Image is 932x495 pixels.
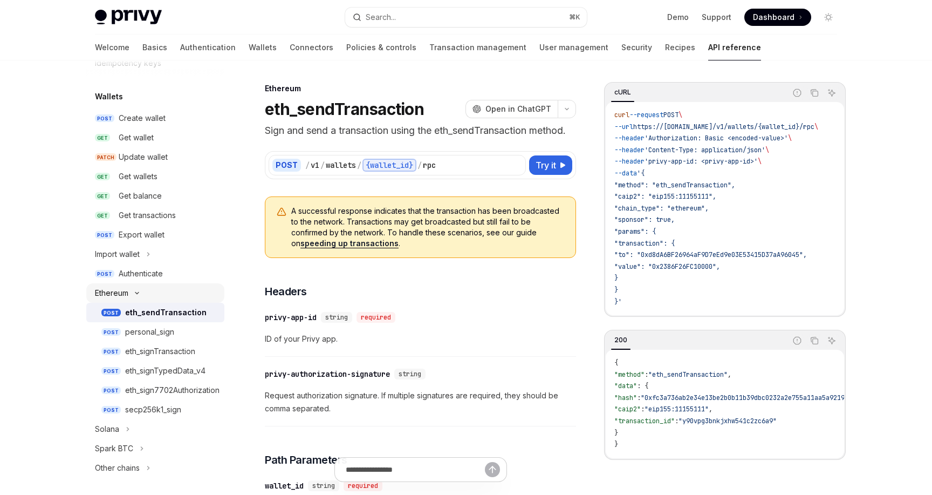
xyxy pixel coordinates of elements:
[614,215,675,224] span: "sponsor": true,
[95,10,162,25] img: light logo
[645,370,648,379] span: :
[180,35,236,60] a: Authentication
[142,35,167,60] a: Basics
[614,111,629,119] span: curl
[95,173,110,181] span: GET
[276,207,287,218] svg: Warning
[95,442,133,455] div: Spark BTC
[86,186,224,206] a: GETGet balance
[362,159,416,172] div: {wallet_id}
[788,134,792,143] span: \
[665,35,695,60] a: Recipes
[86,167,224,186] a: GETGet wallets
[86,361,224,381] a: POSTeth_signTypedData_v4
[614,169,637,178] span: --data
[265,99,424,119] h1: eth_sendTransaction
[125,384,220,397] div: eth_sign7702Authorization
[119,151,168,164] div: Update wallet
[807,334,821,348] button: Copy the contents from the code block
[86,400,224,419] a: POSTsecp256k1_sign
[95,90,123,103] h5: Wallets
[614,262,720,271] span: "value": "0x2386F26FC10000",
[357,160,361,171] div: /
[825,334,839,348] button: Ask AI
[125,345,195,358] div: eth_signTransaction
[119,170,157,183] div: Get wallets
[645,157,758,166] span: 'privy-app-id: <privy-app-id>'
[357,312,395,323] div: required
[119,209,176,222] div: Get transactions
[86,419,224,439] button: Toggle Solana section
[529,155,572,175] button: Try it
[95,192,110,200] span: GET
[95,231,114,239] span: POST
[86,147,224,167] a: PATCHUpdate wallet
[249,35,277,60] a: Wallets
[423,160,436,171] div: rpc
[429,35,526,60] a: Transaction management
[101,406,121,414] span: POST
[614,204,709,213] span: "chain_type": "ethereum",
[291,206,565,249] span: A successful response indicates that the transaction has been broadcasted to the network. Transac...
[86,128,224,147] a: GETGet wallet
[119,189,162,202] div: Get balance
[637,382,648,390] span: : {
[614,192,716,201] span: "caip2": "eip155:11155111",
[86,283,224,303] button: Toggle Ethereum section
[614,123,633,131] span: --url
[637,169,645,178] span: '{
[305,160,310,171] div: /
[744,9,811,26] a: Dashboard
[614,297,622,306] span: }'
[765,146,769,154] span: \
[614,405,641,413] span: "caip2"
[807,86,821,100] button: Copy the contents from the code block
[326,160,356,171] div: wallets
[320,160,325,171] div: /
[86,458,224,478] button: Toggle Other chains section
[101,328,121,336] span: POST
[633,123,814,131] span: https://[DOMAIN_NAME]/v1/wallets/{wallet_id}/rpc
[614,239,675,248] span: "transaction": {
[645,405,709,413] span: "eip155:11155111"
[641,405,645,413] span: :
[709,405,712,413] span: ,
[675,417,679,425] span: :
[614,358,618,367] span: {
[95,423,119,436] div: Solana
[265,123,576,138] p: Sign and send a transaction using the eth_sendTransaction method.
[614,417,675,425] span: "transaction_id"
[265,312,317,323] div: privy-app-id
[614,394,637,402] span: "hash"
[346,35,416,60] a: Policies & controls
[758,157,762,166] span: \
[614,157,645,166] span: --header
[366,11,396,24] div: Search...
[614,227,656,236] span: "params": {
[86,322,224,342] a: POSTpersonal_sign
[290,35,333,60] a: Connectors
[101,309,121,317] span: POST
[265,389,576,415] span: Request authorization signature. If multiple signatures are required, they should be comma separa...
[95,287,128,300] div: Ethereum
[95,153,116,161] span: PATCH
[637,394,641,402] span: :
[569,13,580,22] span: ⌘ K
[300,239,399,248] a: speeding up transactions
[325,313,348,322] span: string
[465,100,558,118] button: Open in ChatGPT
[614,146,645,154] span: --header
[645,146,765,154] span: 'Content-Type: application/json'
[825,86,839,100] button: Ask AI
[614,250,807,259] span: "to": "0xd8dA6BF26964aF9D7eEd9e03E53415D37aA96045",
[86,342,224,361] a: POSTeth_signTransaction
[265,452,347,467] span: Path Parameters
[614,134,645,143] span: --header
[95,35,129,60] a: Welcome
[485,104,551,114] span: Open in ChatGPT
[641,394,897,402] span: "0xfc3a736ab2e34e13be2b0b11b39dbc0232a2e755a11aa5a9219890d3b2c6c7d8"
[265,284,307,299] span: Headers
[86,109,224,128] a: POSTCreate wallet
[86,225,224,245] a: POSTExport wallet
[95,270,114,278] span: POST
